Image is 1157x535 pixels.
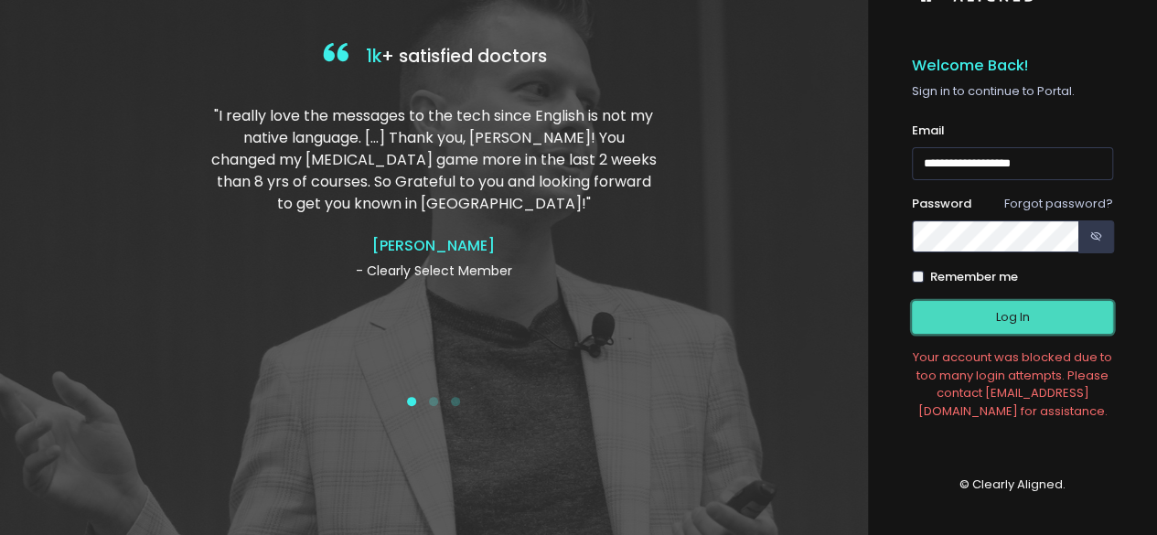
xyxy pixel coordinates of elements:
[1004,195,1113,212] a: Forgot password?
[929,268,1017,286] label: Remember me
[912,122,945,140] label: Email
[912,57,1113,75] h5: Welcome Back!
[912,195,971,213] label: Password
[211,38,657,76] h4: + satisfied doctors
[912,476,1113,494] p: © Clearly Aligned.
[912,82,1113,101] p: Sign in to continue to Portal.
[211,237,657,254] h4: [PERSON_NAME]
[366,44,381,69] span: 1k
[912,348,1113,420] div: Your account was blocked due to too many login attempts. Please contact [EMAIL_ADDRESS][DOMAIN_NA...
[211,262,657,281] p: - Clearly Select Member
[211,105,657,215] p: "I really love the messages to the tech since English is not my native language. […] Thank you, [...
[912,301,1113,335] button: Log In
